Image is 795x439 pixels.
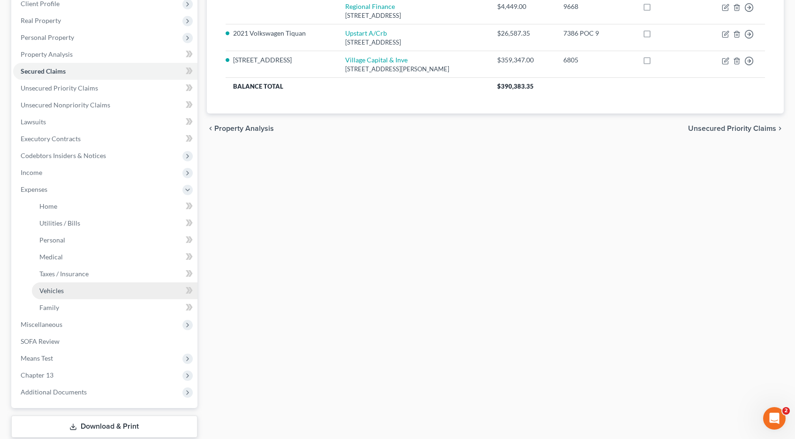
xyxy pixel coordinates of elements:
div: [STREET_ADDRESS] [345,11,483,20]
span: SOFA Review [21,337,60,345]
span: Personal [39,236,65,244]
span: Vehicles [39,287,64,295]
div: 9668 [563,2,628,11]
a: SOFA Review [13,333,197,350]
a: Village Capital & Inve [345,56,408,64]
span: Lawsuits [21,118,46,126]
span: Unsecured Priority Claims [21,84,98,92]
button: chevron_left Property Analysis [207,125,274,132]
span: Secured Claims [21,67,66,75]
a: Download & Print [11,416,197,438]
i: chevron_right [776,125,784,132]
a: Unsecured Priority Claims [13,80,197,97]
i: chevron_left [207,125,214,132]
a: Lawsuits [13,114,197,130]
div: $4,449.00 [497,2,548,11]
span: Chapter 13 [21,371,53,379]
span: Additional Documents [21,388,87,396]
a: Regional Finance [345,2,395,10]
div: $26,587.35 [497,29,548,38]
div: 6805 [563,55,628,65]
div: [STREET_ADDRESS] [345,38,483,47]
span: Utilities / Bills [39,219,80,227]
span: Family [39,303,59,311]
iframe: Intercom live chat [763,407,786,430]
div: $359,347.00 [497,55,548,65]
span: Unsecured Nonpriority Claims [21,101,110,109]
span: Personal Property [21,33,74,41]
a: Upstart A/Crb [345,29,387,37]
a: Secured Claims [13,63,197,80]
span: Executory Contracts [21,135,81,143]
a: Property Analysis [13,46,197,63]
a: Personal [32,232,197,249]
li: 2021 Volkswagen Tiquan [233,29,330,38]
span: Real Property [21,16,61,24]
button: Unsecured Priority Claims chevron_right [688,125,784,132]
a: Medical [32,249,197,265]
div: 7386 POC 9 [563,29,628,38]
span: $390,383.35 [497,83,534,90]
span: Expenses [21,185,47,193]
a: Executory Contracts [13,130,197,147]
a: Vehicles [32,282,197,299]
th: Balance Total [226,78,490,95]
a: Unsecured Nonpriority Claims [13,97,197,114]
span: Unsecured Priority Claims [688,125,776,132]
span: Property Analysis [214,125,274,132]
span: Medical [39,253,63,261]
a: Taxes / Insurance [32,265,197,282]
span: Means Test [21,354,53,362]
span: Codebtors Insiders & Notices [21,151,106,159]
a: Home [32,198,197,215]
a: Utilities / Bills [32,215,197,232]
span: 2 [782,407,790,415]
span: Taxes / Insurance [39,270,89,278]
span: Miscellaneous [21,320,62,328]
span: Income [21,168,42,176]
span: Property Analysis [21,50,73,58]
span: Home [39,202,57,210]
a: Family [32,299,197,316]
div: [STREET_ADDRESS][PERSON_NAME] [345,65,483,74]
li: [STREET_ADDRESS] [233,55,330,65]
